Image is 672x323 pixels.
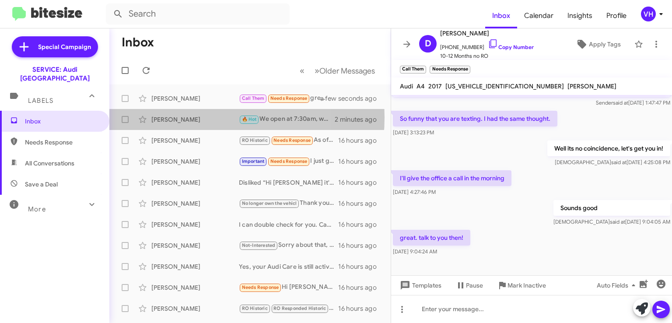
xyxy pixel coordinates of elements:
[273,137,311,143] span: Needs Response
[488,44,534,50] a: Copy Number
[445,82,564,90] span: [US_VEHICLE_IDENTIFICATION_NUMBER]
[596,99,670,106] span: Sender [DATE] 1:47:47 PM
[490,277,553,293] button: Mark Inactive
[590,277,646,293] button: Auto Fields
[547,140,670,156] p: Well its no coincidence, let's get you in!
[466,277,483,293] span: Pause
[25,159,74,168] span: All Conversations
[485,3,517,28] a: Inbox
[335,115,384,124] div: 2 minutes ago
[242,305,268,311] span: RO Historic
[338,178,384,187] div: 16 hours ago
[338,241,384,250] div: 16 hours ago
[555,159,670,165] span: [DEMOGRAPHIC_DATA] [DATE] 4:25:08 PM
[151,157,239,166] div: [PERSON_NAME]
[242,284,279,290] span: Needs Response
[122,35,154,49] h1: Inbox
[430,66,470,74] small: Needs Response
[448,277,490,293] button: Pause
[338,283,384,292] div: 16 hours ago
[151,241,239,250] div: [PERSON_NAME]
[440,28,534,39] span: [PERSON_NAME]
[242,116,257,122] span: 🔥 Hot
[151,304,239,313] div: [PERSON_NAME]
[393,189,436,195] span: [DATE] 4:27:46 PM
[242,137,268,143] span: RO Historic
[331,94,384,103] div: a few seconds ago
[294,62,310,80] button: Previous
[270,158,308,164] span: Needs Response
[560,3,599,28] a: Insights
[507,277,546,293] span: Mark Inactive
[566,36,630,52] button: Apply Tags
[151,220,239,229] div: [PERSON_NAME]
[338,220,384,229] div: 16 hours ago
[393,248,437,255] span: [DATE] 9:04:24 AM
[239,93,331,103] div: great. talk to you then!
[393,111,557,126] p: So funny that you are texting. I had the same thought.
[239,240,338,250] div: Sorry about that, this is an automated system. I do see you were here not long ago. Have a great ...
[239,135,338,145] div: As of right now
[553,218,670,225] span: [DEMOGRAPHIC_DATA] [DATE] 9:04:05 AM
[151,136,239,145] div: [PERSON_NAME]
[270,95,308,101] span: Needs Response
[400,66,426,74] small: Call Them
[391,277,448,293] button: Templates
[393,230,470,246] p: great. talk to you then!
[151,94,239,103] div: [PERSON_NAME]
[239,303,338,313] div: Okay I understand. Feel free to reach out if I can help in the future!
[393,129,434,136] span: [DATE] 3:13:23 PM
[416,82,425,90] span: A4
[633,7,662,21] button: VH
[242,95,265,101] span: Call Them
[425,37,431,51] span: D
[338,304,384,313] div: 16 hours ago
[393,170,511,186] p: I'll give the office a call in the morning
[25,117,99,126] span: Inbox
[400,82,413,90] span: Audi
[239,114,335,124] div: We open at 7:30am, which day would you like to come in?
[151,199,239,208] div: [PERSON_NAME]
[319,66,375,76] span: Older Messages
[599,3,633,28] a: Profile
[28,205,46,213] span: More
[239,262,338,271] div: Yes, your Audi Care is still active. Before 52,000 or [DATE]. You did your 20k service last year ...
[151,115,239,124] div: [PERSON_NAME]
[338,136,384,145] div: 16 hours ago
[151,262,239,271] div: [PERSON_NAME]
[28,97,53,105] span: Labels
[295,62,380,80] nav: Page navigation example
[613,99,628,106] span: said at
[398,277,441,293] span: Templates
[567,82,616,90] span: [PERSON_NAME]
[38,42,91,51] span: Special Campaign
[589,36,621,52] span: Apply Tags
[300,65,304,76] span: «
[338,262,384,271] div: 16 hours ago
[273,305,326,311] span: RO Responded Historic
[242,158,265,164] span: Important
[428,82,442,90] span: 2017
[25,138,99,147] span: Needs Response
[597,277,639,293] span: Auto Fields
[106,4,290,25] input: Search
[151,283,239,292] div: [PERSON_NAME]
[517,3,560,28] a: Calendar
[239,198,338,208] div: Thank you for getting back to me. I will update my records.
[242,200,297,206] span: No longer own the vehicl
[239,282,338,292] div: Hi [PERSON_NAME]. You are correct. Thanks for reaching out. [DATE] work best for me unless you ha...
[641,7,656,21] div: VH
[12,36,98,57] a: Special Campaign
[151,178,239,187] div: [PERSON_NAME]
[242,242,276,248] span: Not-Interested
[309,62,380,80] button: Next
[239,156,338,166] div: I just got a call and a text saying "my car may be ready for service". Seems like you guys need t...
[440,39,534,52] span: [PHONE_NUMBER]
[610,218,625,225] span: said at
[338,199,384,208] div: 16 hours ago
[25,180,58,189] span: Save a Deal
